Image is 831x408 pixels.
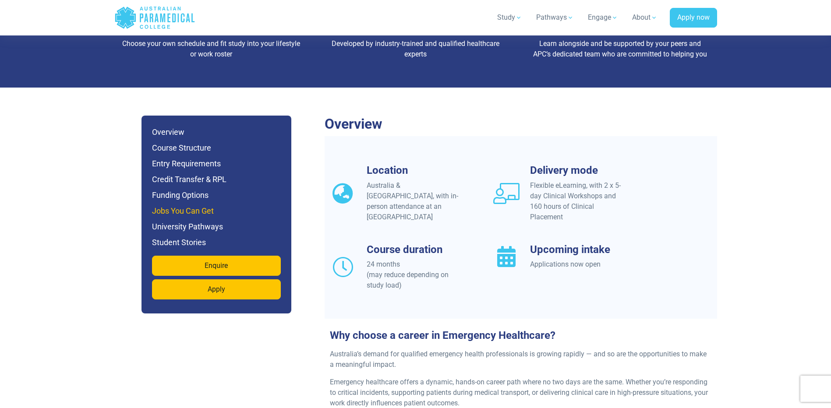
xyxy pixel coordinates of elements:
[670,8,717,28] a: Apply now
[152,189,281,201] h6: Funding Options
[367,164,462,177] h3: Location
[152,205,281,217] h6: Jobs You Can Get
[530,164,625,177] h3: Delivery mode
[530,39,710,60] p: Learn alongside and be supported by your peers and APC’s dedicated team who are committed to help...
[152,279,281,299] a: Apply
[367,180,462,222] div: Australia & [GEOGRAPHIC_DATA], with in-person attendance at an [GEOGRAPHIC_DATA]
[330,349,712,370] p: Australia’s demand for qualified emergency health professionals is growing rapidly — and so are t...
[367,243,462,256] h3: Course duration
[121,39,301,60] p: Choose your own schedule and fit study into your lifestyle or work roster
[152,236,281,249] h6: Student Stories
[152,256,281,276] a: Enquire
[492,5,527,30] a: Study
[325,329,717,342] h3: Why choose a career in Emergency Healthcare?
[152,173,281,186] h6: Credit Transfer & RPL
[531,5,579,30] a: Pathways
[152,126,281,138] h6: Overview
[325,116,717,132] h2: Overview
[530,259,625,270] div: Applications now open
[367,259,462,291] div: 24 months (may reduce depending on study load)
[530,180,625,222] div: Flexible eLearning, with 2 x 5-day Clinical Workshops and 160 hours of Clinical Placement
[152,142,281,154] h6: Course Structure
[152,158,281,170] h6: Entry Requirements
[325,39,506,60] p: Developed by industry-trained and qualified healthcare experts
[627,5,663,30] a: About
[114,4,195,32] a: Australian Paramedical College
[530,243,625,256] h3: Upcoming intake
[152,221,281,233] h6: University Pathways
[583,5,623,30] a: Engage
